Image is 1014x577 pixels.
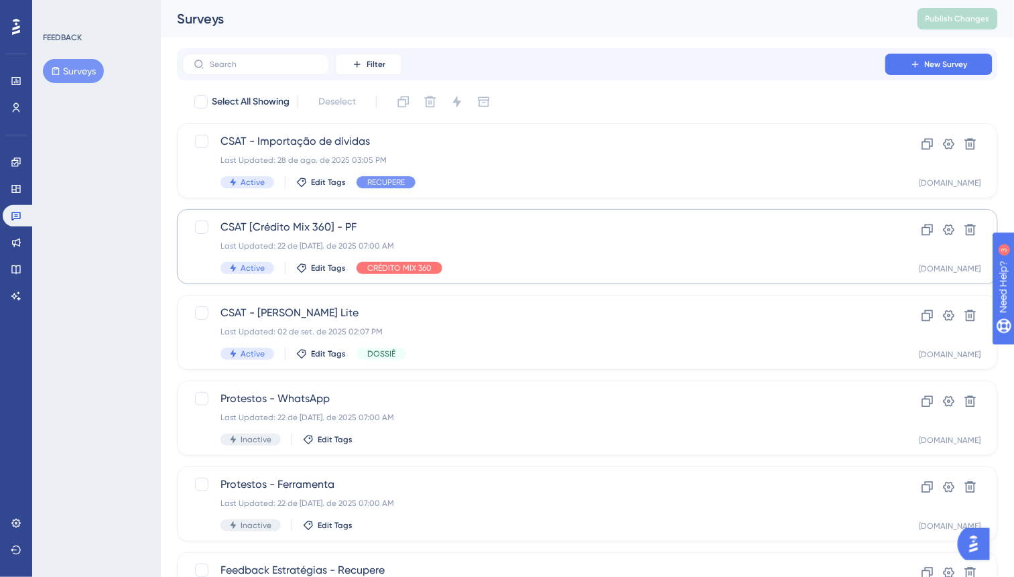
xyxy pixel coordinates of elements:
[296,348,346,359] button: Edit Tags
[241,434,271,445] span: Inactive
[367,348,395,359] span: DOSSIÊ
[210,60,318,69] input: Search
[958,524,998,564] iframe: UserGuiding AI Assistant Launcher
[220,219,847,235] span: CSAT [Crédito Mix 360] - PF
[220,155,847,166] div: Last Updated: 28 de ago. de 2025 03:05 PM
[885,54,993,75] button: New Survey
[220,476,847,493] span: Protestos - Ferramenta
[917,8,998,29] button: Publish Changes
[920,178,981,188] div: [DOMAIN_NAME]
[212,94,290,110] span: Select All Showing
[177,9,884,28] div: Surveys
[311,177,346,188] span: Edit Tags
[335,54,402,75] button: Filter
[925,59,968,70] span: New Survey
[241,520,271,531] span: Inactive
[318,94,356,110] span: Deselect
[920,349,981,360] div: [DOMAIN_NAME]
[367,177,405,188] span: RECUPERE
[303,434,353,445] button: Edit Tags
[296,177,346,188] button: Edit Tags
[220,391,847,407] span: Protestos - WhatsApp
[306,90,368,114] button: Deselect
[241,263,265,273] span: Active
[220,133,847,149] span: CSAT - Importação de dívidas
[220,241,847,251] div: Last Updated: 22 de [DATE]. de 2025 07:00 AM
[303,520,353,531] button: Edit Tags
[43,32,82,43] div: FEEDBACK
[318,520,353,531] span: Edit Tags
[920,435,981,446] div: [DOMAIN_NAME]
[920,521,981,531] div: [DOMAIN_NAME]
[220,412,847,423] div: Last Updated: 22 de [DATE]. de 2025 07:00 AM
[43,59,104,83] button: Surveys
[220,305,847,321] span: CSAT - [PERSON_NAME] Lite
[93,7,97,17] div: 3
[367,59,385,70] span: Filter
[318,434,353,445] span: Edit Tags
[311,263,346,273] span: Edit Tags
[311,348,346,359] span: Edit Tags
[367,263,432,273] span: CRÉDITO MIX 360
[220,498,847,509] div: Last Updated: 22 de [DATE]. de 2025 07:00 AM
[241,177,265,188] span: Active
[31,3,84,19] span: Need Help?
[926,13,990,24] span: Publish Changes
[296,263,346,273] button: Edit Tags
[241,348,265,359] span: Active
[220,326,847,337] div: Last Updated: 02 de set. de 2025 02:07 PM
[920,263,981,274] div: [DOMAIN_NAME]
